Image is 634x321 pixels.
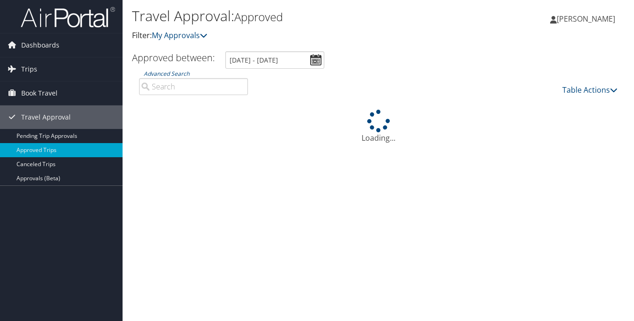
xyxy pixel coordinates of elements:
a: Advanced Search [144,70,189,78]
p: Filter: [132,30,461,42]
span: [PERSON_NAME] [557,14,615,24]
h3: Approved between: [132,51,215,64]
div: Loading... [132,110,625,144]
a: [PERSON_NAME] [550,5,625,33]
input: [DATE] - [DATE] [225,51,324,69]
span: Book Travel [21,81,58,105]
span: Trips [21,57,37,81]
img: airportal-logo.png [21,6,115,28]
h1: Travel Approval: [132,6,461,26]
span: Dashboards [21,33,59,57]
small: Approved [234,9,283,24]
a: My Approvals [152,30,207,40]
a: Table Actions [562,85,618,95]
input: Advanced Search [139,78,248,95]
span: Travel Approval [21,105,71,129]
